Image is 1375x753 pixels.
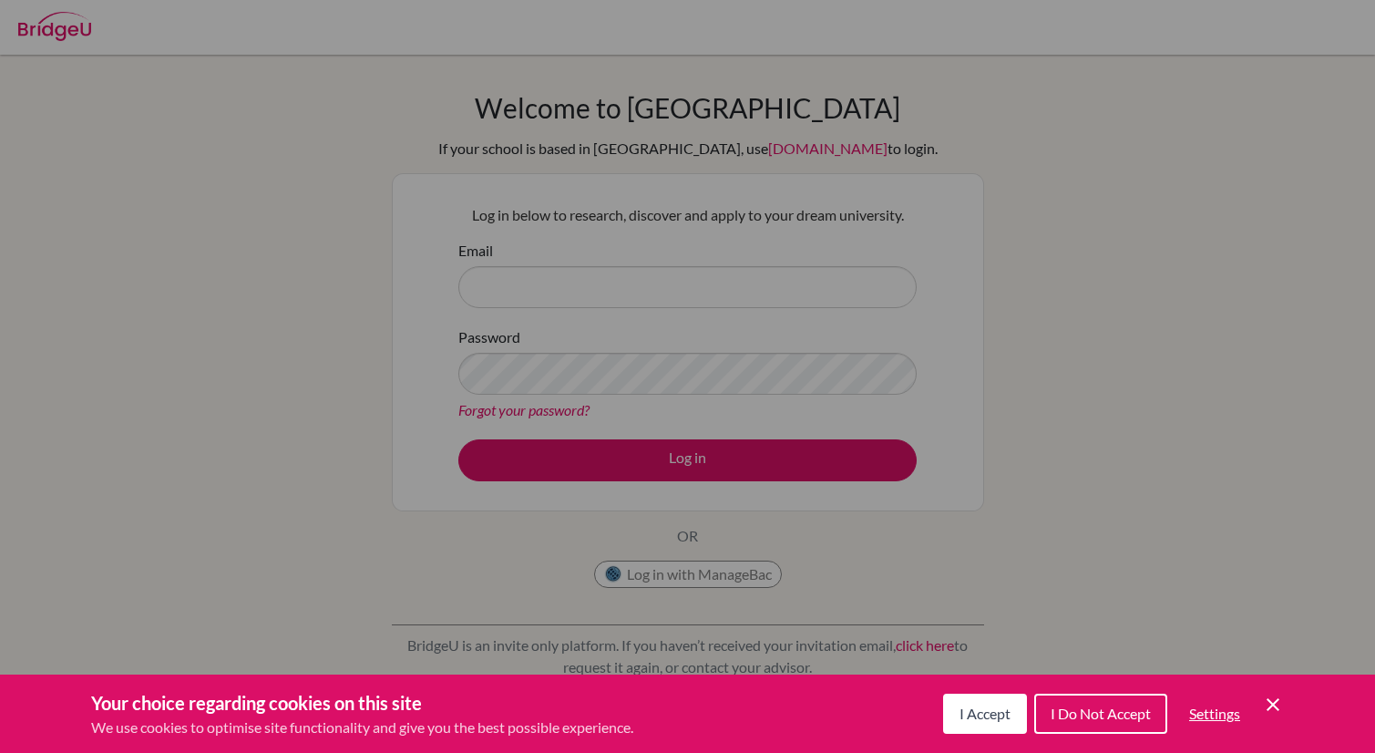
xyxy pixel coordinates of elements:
h3: Your choice regarding cookies on this site [91,689,633,717]
span: Settings [1189,705,1240,722]
button: I Do Not Accept [1034,694,1167,734]
button: Save and close [1262,694,1284,716]
span: I Do Not Accept [1051,705,1151,722]
button: Settings [1175,696,1255,732]
button: I Accept [943,694,1027,734]
p: We use cookies to optimise site functionality and give you the best possible experience. [91,717,633,738]
span: I Accept [959,705,1011,722]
